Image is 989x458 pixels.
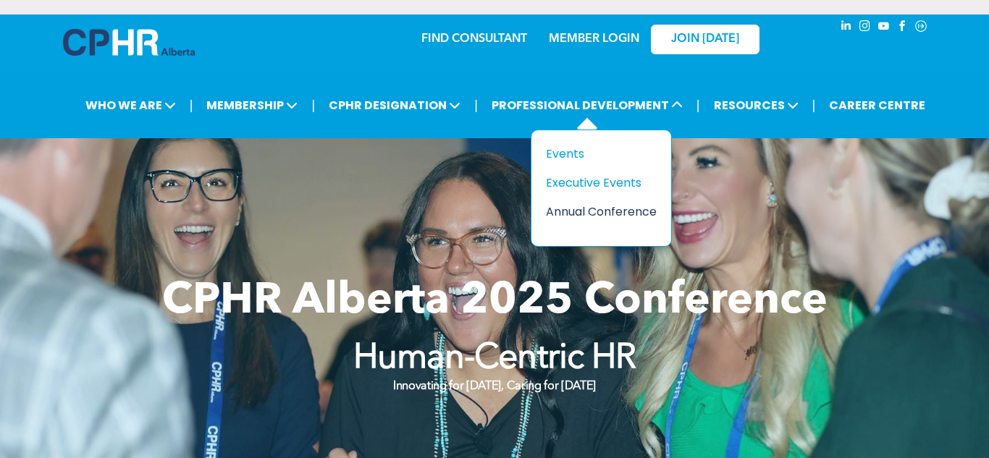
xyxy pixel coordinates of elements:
[546,203,646,221] div: Annual Conference
[549,33,639,45] a: MEMBER LOGIN
[710,92,803,119] span: RESOURCES
[311,90,315,120] li: |
[202,92,302,119] span: MEMBERSHIP
[546,174,657,192] a: Executive Events
[671,33,739,46] span: JOIN [DATE]
[63,29,195,56] img: A blue and white logo for cp alberta
[324,92,465,119] span: CPHR DESIGNATION
[474,90,478,120] li: |
[546,145,646,163] div: Events
[913,18,929,38] a: Social network
[838,18,854,38] a: linkedin
[393,381,596,392] strong: Innovating for [DATE], Caring for [DATE]
[546,174,646,192] div: Executive Events
[353,342,636,376] strong: Human-Centric HR
[651,25,759,54] a: JOIN [DATE]
[162,280,828,323] span: CPHR Alberta 2025 Conference
[812,90,816,120] li: |
[825,92,930,119] a: CAREER CENTRE
[190,90,193,120] li: |
[81,92,180,119] span: WHO WE ARE
[894,18,910,38] a: facebook
[421,33,527,45] a: FIND CONSULTANT
[546,145,657,163] a: Events
[696,90,700,120] li: |
[857,18,872,38] a: instagram
[546,203,657,221] a: Annual Conference
[487,92,687,119] span: PROFESSIONAL DEVELOPMENT
[875,18,891,38] a: youtube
